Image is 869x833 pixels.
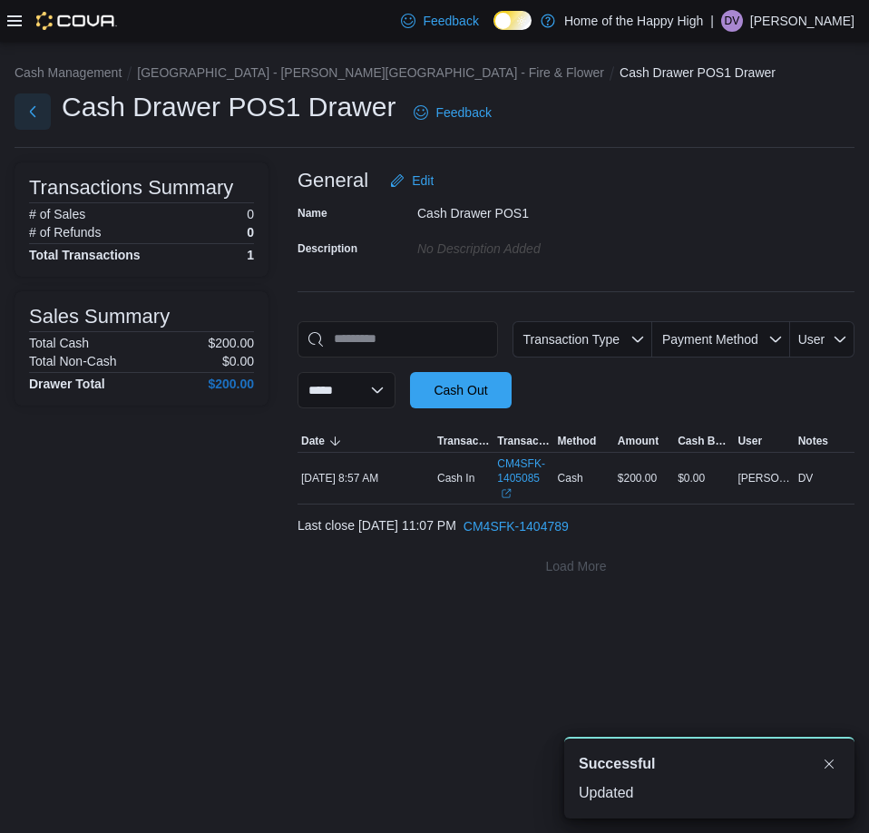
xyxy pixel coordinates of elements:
[298,206,327,220] label: Name
[737,434,762,448] span: User
[298,508,854,544] div: Last close [DATE] 11:07 PM
[818,753,840,775] button: Dismiss toast
[298,548,854,584] button: Load More
[29,207,85,221] h6: # of Sales
[247,248,254,262] h4: 1
[417,234,660,256] div: No Description added
[435,103,491,122] span: Feedback
[36,12,117,30] img: Cova
[222,354,254,368] p: $0.00
[798,332,825,347] span: User
[298,467,434,489] div: [DATE] 8:57 AM
[546,557,607,575] span: Load More
[620,65,776,80] button: Cash Drawer POS1 Drawer
[734,430,794,452] button: User
[662,332,758,347] span: Payment Method
[29,177,233,199] h3: Transactions Summary
[678,434,730,448] span: Cash Back
[558,471,583,485] span: Cash
[674,430,734,452] button: Cash Back
[434,381,487,399] span: Cash Out
[301,434,325,448] span: Date
[790,321,854,358] button: User
[437,434,490,448] span: Transaction Type
[554,430,614,452] button: Method
[437,471,474,485] p: Cash In
[721,10,743,32] div: Deanna Vodden
[412,171,434,190] span: Edit
[750,10,854,32] p: [PERSON_NAME]
[579,753,655,775] span: Successful
[434,430,493,452] button: Transaction Type
[737,471,790,485] span: [PERSON_NAME]
[247,225,254,240] p: 0
[522,332,620,347] span: Transaction Type
[29,354,117,368] h6: Total Non-Cash
[725,10,740,32] span: DV
[579,753,840,775] div: Notification
[798,471,814,485] span: DV
[564,10,703,32] p: Home of the Happy High
[406,94,498,131] a: Feedback
[618,434,659,448] span: Amount
[493,11,532,30] input: Dark Mode
[62,89,395,125] h1: Cash Drawer POS1 Drawer
[493,430,553,452] button: Transaction #
[29,377,105,391] h4: Drawer Total
[464,517,569,535] span: CM4SFK-1404789
[208,336,254,350] p: $200.00
[423,12,478,30] span: Feedback
[383,162,441,199] button: Edit
[501,488,512,499] svg: External link
[456,508,576,544] button: CM4SFK-1404789
[15,64,854,85] nav: An example of EuiBreadcrumbs
[652,321,790,358] button: Payment Method
[298,321,498,358] input: This is a search bar. As you type, the results lower in the page will automatically filter.
[614,430,674,452] button: Amount
[497,434,550,448] span: Transaction #
[618,471,657,485] span: $200.00
[29,306,170,328] h3: Sales Summary
[298,241,357,256] label: Description
[15,65,122,80] button: Cash Management
[394,3,485,39] a: Feedback
[497,456,550,500] a: CM4SFK-1405085External link
[29,336,89,350] h6: Total Cash
[298,170,368,191] h3: General
[15,93,51,130] button: Next
[710,10,714,32] p: |
[579,782,840,804] div: Updated
[208,377,254,391] h4: $200.00
[298,430,434,452] button: Date
[558,434,597,448] span: Method
[493,30,494,31] span: Dark Mode
[795,430,854,452] button: Notes
[417,199,660,220] div: Cash Drawer POS1
[513,321,652,358] button: Transaction Type
[674,467,734,489] div: $0.00
[247,207,254,221] p: 0
[29,248,141,262] h4: Total Transactions
[410,372,512,408] button: Cash Out
[29,225,101,240] h6: # of Refunds
[137,65,604,80] button: [GEOGRAPHIC_DATA] - [PERSON_NAME][GEOGRAPHIC_DATA] - Fire & Flower
[798,434,828,448] span: Notes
